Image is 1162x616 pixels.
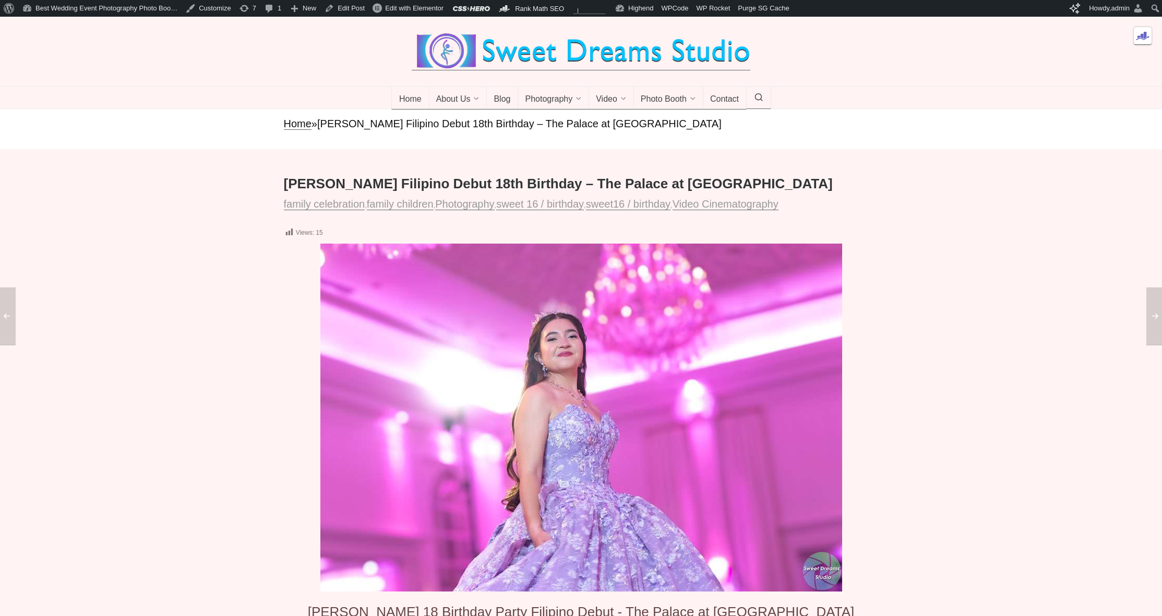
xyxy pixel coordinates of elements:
[525,94,572,105] span: Photography
[391,87,429,110] a: Home
[673,198,778,210] a: Video Cinematography
[412,32,750,70] img: Best Wedding Event Photography Photo Booth Videography NJ NY
[703,87,747,110] a: Contact
[596,94,617,105] span: Video
[284,201,783,209] span: , , , , ,
[589,87,634,110] a: Video
[399,94,422,105] span: Home
[486,87,518,110] a: Blog
[710,94,739,105] span: Contact
[296,229,314,236] span: Views:
[385,4,444,12] span: Edit with Elementor
[578,8,578,14] span: 1 post view
[515,5,564,13] span: Rank Math SEO
[284,117,879,131] nav: breadcrumbs
[641,94,687,105] span: Photo Booth
[317,118,722,129] span: [PERSON_NAME] Filipino Debut 18th Birthday – The Palace at [GEOGRAPHIC_DATA]
[284,118,312,130] a: Home
[316,229,322,236] span: 15
[429,87,487,110] a: About Us
[494,94,510,105] span: Blog
[436,94,471,105] span: About Us
[284,198,365,210] a: family celebration
[367,198,434,210] a: family children
[1111,4,1130,12] span: admin
[518,87,589,110] a: Photography
[496,198,584,210] a: sweet 16 / birthday
[284,175,879,193] h1: [PERSON_NAME] Filipino Debut 18th Birthday – The Palace at [GEOGRAPHIC_DATA]
[633,87,703,110] a: Photo Booth
[435,198,494,210] a: Photography
[320,244,842,591] img: Hayley Birthday Filipino Debut Palace Somerset Park 20
[586,198,670,210] a: sweet16 / birthday
[312,118,317,129] span: »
